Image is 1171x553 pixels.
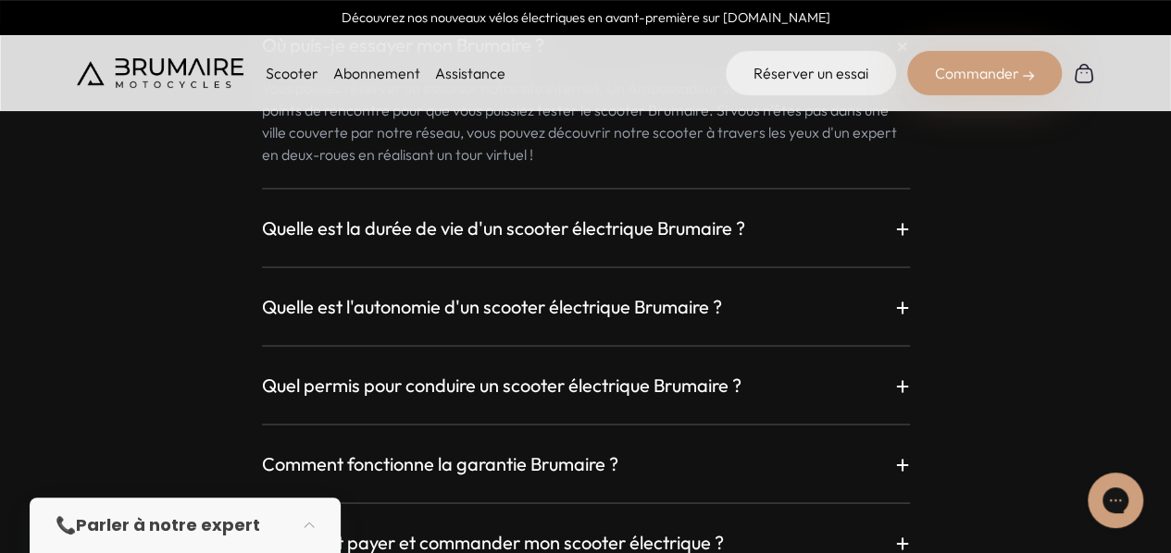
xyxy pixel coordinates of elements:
a: Réserver un essai [726,51,896,95]
p: Vous pouvez réserver un essai sur notre site internet. Un Ambassadeur se déplacera dans un de nos... [262,77,910,166]
div: Commander [907,51,1062,95]
h3: Comment fonctionne la garantie Brumaire ? [262,450,618,476]
img: Panier [1073,62,1095,84]
p: + [895,289,910,323]
h3: Quelle est la durée de vie d'un scooter électrique Brumaire ? [262,215,745,240]
img: right-arrow-2.png [1023,70,1034,81]
h3: Quel permis pour conduire un scooter électrique Brumaire ? [262,372,741,398]
iframe: Gorgias live chat messenger [1078,466,1152,535]
p: + [895,447,910,480]
p: + [895,211,910,244]
img: Brumaire Motocycles [77,58,243,88]
a: Abonnement [333,64,420,82]
p: Scooter [266,62,318,84]
p: + [895,368,910,401]
h3: Quelle est l'autonomie d'un scooter électrique Brumaire ? [262,293,722,319]
a: Assistance [435,64,505,82]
